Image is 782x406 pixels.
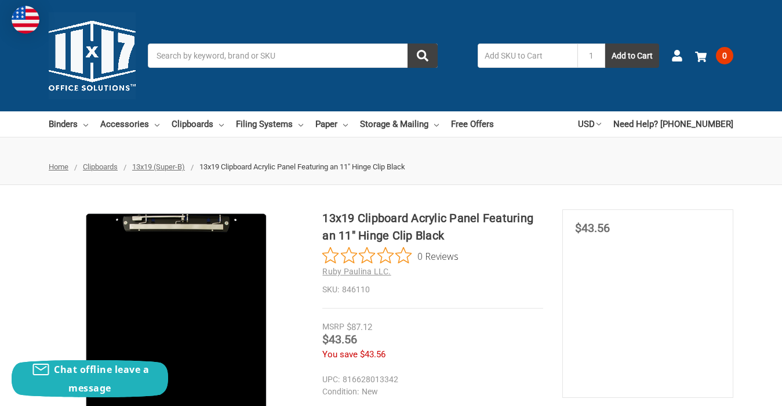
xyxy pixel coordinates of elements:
dt: UPC: [322,374,340,386]
span: 13x19 Clipboard Acrylic Panel Featuring an 11" Hinge Clip Black [199,162,405,171]
a: 13x19 (Super-B) [132,162,185,171]
dd: 816628013342 [322,374,537,386]
img: duty and tax information for United States [12,6,39,34]
button: Rated 0 out of 5 stars from 0 reviews. Jump to reviews. [322,247,459,264]
dt: SKU: [322,284,339,296]
span: 0 Reviews [417,247,459,264]
span: $87.12 [347,322,372,332]
span: $43.56 [575,221,610,235]
a: Home [49,162,68,171]
iframe: Google Customer Reviews [686,375,782,406]
a: Storage & Mailing [360,111,439,137]
a: 0 [695,41,733,71]
button: Chat offline leave a message [12,360,168,397]
span: Chat offline leave a message [54,363,149,394]
span: $43.56 [322,332,357,346]
span: You save [322,349,358,360]
input: Add SKU to Cart [478,43,577,68]
a: Clipboards [172,111,224,137]
a: USD [578,111,601,137]
span: 0 [716,47,733,64]
input: Search by keyword, brand or SKU [148,43,438,68]
a: Binders [49,111,88,137]
span: $43.56 [360,349,385,360]
img: 11x17.com [49,12,136,99]
dd: New [322,386,537,398]
a: Ruby Paulina LLC. [322,267,391,276]
dt: Condition: [322,386,359,398]
a: Need Help? [PHONE_NUMBER] [613,111,733,137]
a: Filing Systems [236,111,303,137]
a: Paper [315,111,348,137]
a: Clipboards [83,162,118,171]
a: Accessories [100,111,159,137]
div: MSRP [322,321,344,333]
a: Free Offers [451,111,494,137]
h1: 13x19 Clipboard Acrylic Panel Featuring an 11" Hinge Clip Black [322,209,543,244]
button: Add to Cart [605,43,659,68]
dd: 846110 [322,284,543,296]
